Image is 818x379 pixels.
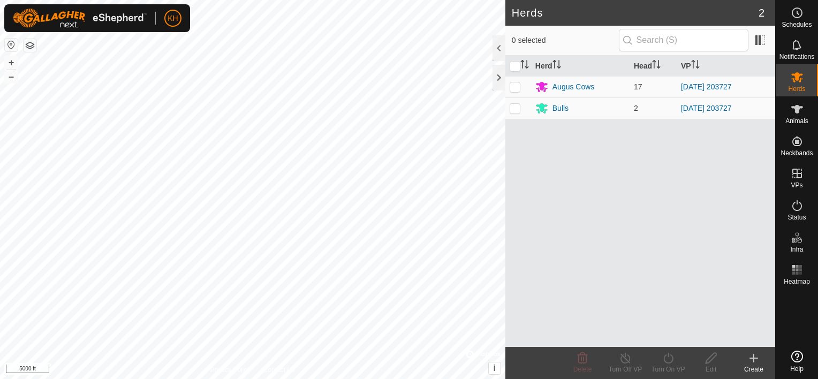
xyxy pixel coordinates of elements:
button: + [5,56,18,69]
button: – [5,70,18,83]
p-sorticon: Activate to sort [552,62,561,70]
button: Map Layers [24,39,36,52]
span: Heatmap [784,278,810,285]
div: Augus Cows [552,81,595,93]
span: Animals [785,118,808,124]
th: Head [630,56,677,77]
a: Privacy Policy [210,365,251,375]
span: Neckbands [781,150,813,156]
th: Herd [531,56,630,77]
span: Notifications [779,54,814,60]
span: Help [790,366,804,372]
div: Edit [690,365,732,374]
input: Search (S) [619,29,748,51]
span: 2 [759,5,764,21]
span: i [494,363,496,373]
th: VP [677,56,775,77]
span: 0 selected [512,35,619,46]
span: 2 [634,104,638,112]
span: VPs [791,182,802,188]
span: 17 [634,82,642,91]
span: Herds [788,86,805,92]
span: Schedules [782,21,812,28]
span: Infra [790,246,803,253]
button: i [489,362,501,374]
p-sorticon: Activate to sort [520,62,529,70]
span: KH [168,13,178,24]
span: Status [787,214,806,221]
a: Help [776,346,818,376]
p-sorticon: Activate to sort [652,62,661,70]
div: Turn On VP [647,365,690,374]
a: [DATE] 203727 [681,104,732,112]
a: [DATE] 203727 [681,82,732,91]
div: Bulls [552,103,569,114]
a: Contact Us [263,365,295,375]
img: Gallagher Logo [13,9,147,28]
span: Delete [573,366,592,373]
p-sorticon: Activate to sort [691,62,700,70]
h2: Herds [512,6,759,19]
div: Turn Off VP [604,365,647,374]
button: Reset Map [5,39,18,51]
div: Create [732,365,775,374]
